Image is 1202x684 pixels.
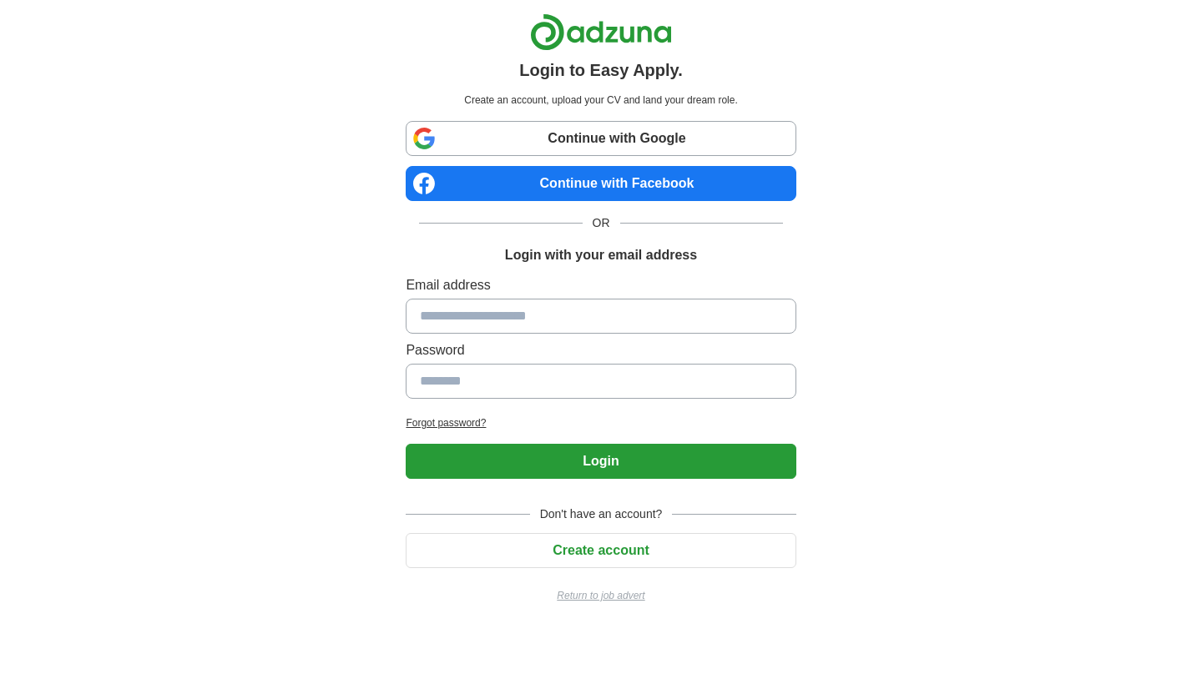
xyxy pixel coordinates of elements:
[406,444,795,479] button: Login
[530,505,673,523] span: Don't have an account?
[406,588,795,603] a: Return to job advert
[530,13,672,51] img: Adzuna logo
[406,275,795,295] label: Email address
[505,245,697,265] h1: Login with your email address
[409,93,792,108] p: Create an account, upload your CV and land your dream role.
[519,58,683,83] h1: Login to Easy Apply.
[406,415,795,430] a: Forgot password?
[406,166,795,201] a: Continue with Facebook
[406,121,795,156] a: Continue with Google
[406,543,795,557] a: Create account
[406,533,795,568] button: Create account
[406,340,795,360] label: Password
[583,214,620,232] span: OR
